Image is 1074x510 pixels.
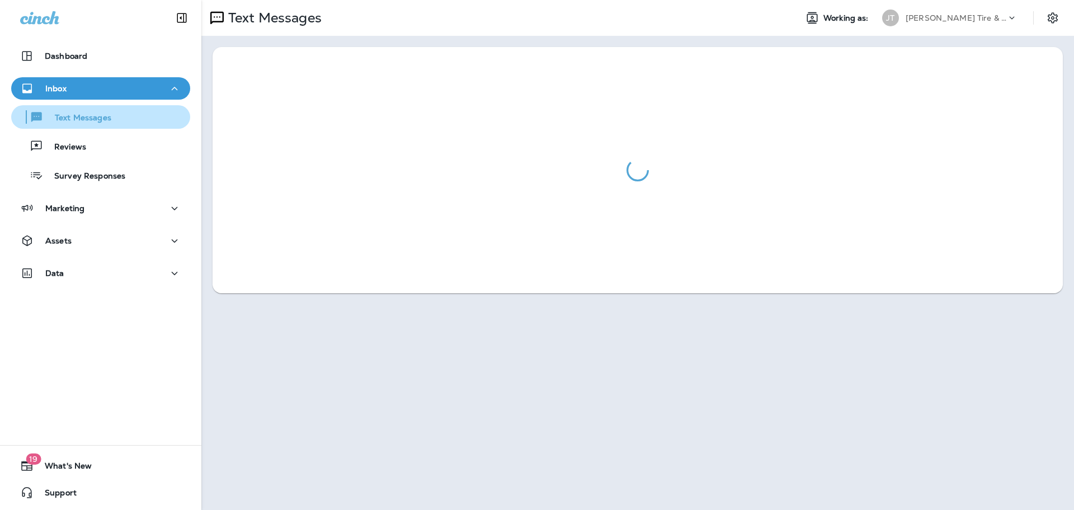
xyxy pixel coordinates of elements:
[45,236,72,245] p: Assets
[43,171,125,182] p: Survey Responses
[823,13,871,23] span: Working as:
[43,142,86,153] p: Reviews
[45,204,84,213] p: Marketing
[11,45,190,67] button: Dashboard
[11,77,190,100] button: Inbox
[11,134,190,158] button: Reviews
[44,113,111,124] p: Text Messages
[45,84,67,93] p: Inbox
[166,7,197,29] button: Collapse Sidebar
[26,453,41,465] span: 19
[882,10,899,26] div: JT
[906,13,1006,22] p: [PERSON_NAME] Tire & Auto
[11,230,190,252] button: Assets
[34,461,92,475] span: What's New
[224,10,322,26] p: Text Messages
[11,455,190,477] button: 19What's New
[11,197,190,219] button: Marketing
[11,262,190,284] button: Data
[11,105,190,129] button: Text Messages
[1043,8,1063,28] button: Settings
[11,163,190,187] button: Survey Responses
[34,488,77,502] span: Support
[11,481,190,504] button: Support
[45,52,87,60] p: Dashboard
[45,269,64,278] p: Data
